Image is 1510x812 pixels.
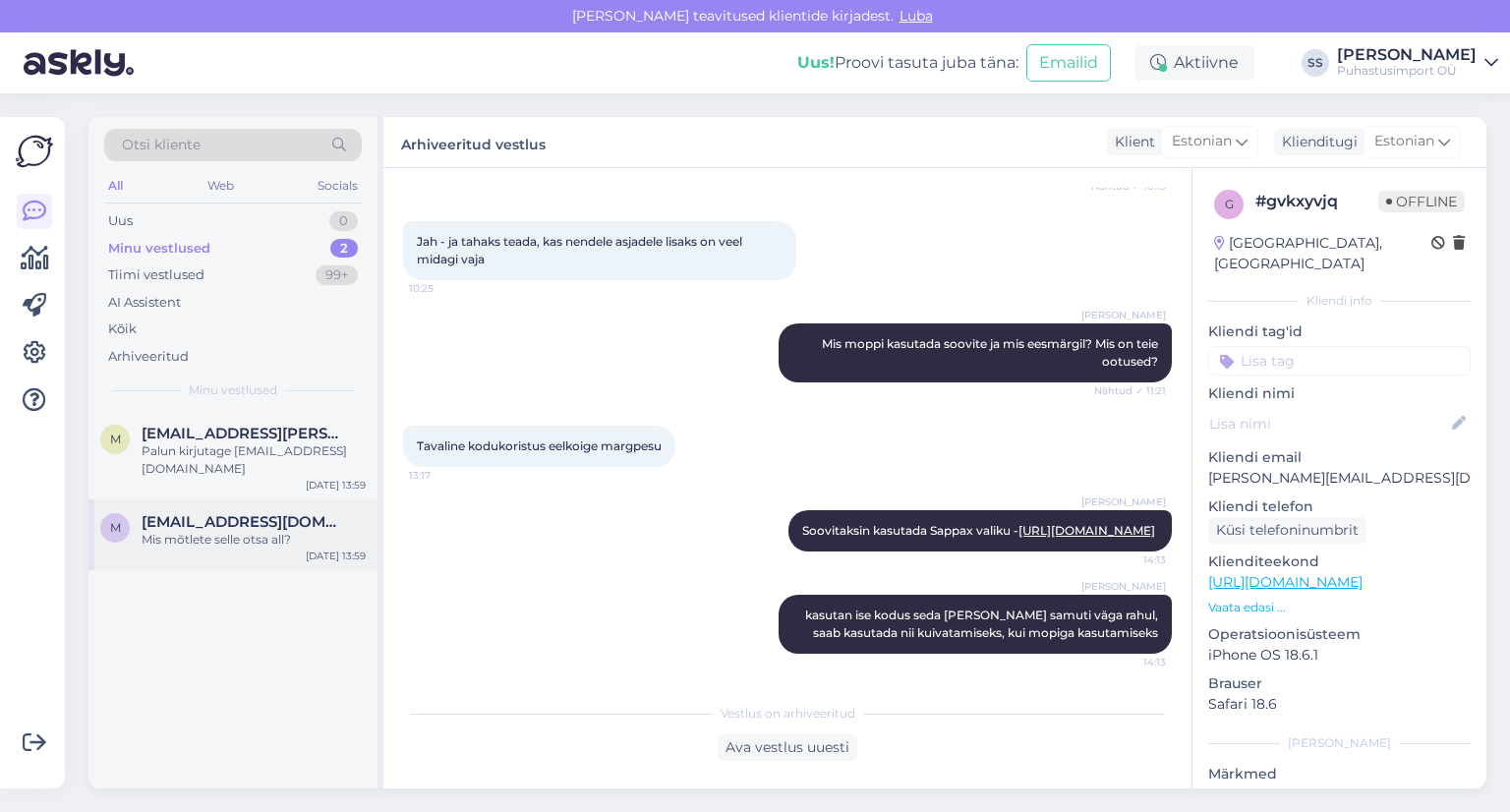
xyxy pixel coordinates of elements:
div: Küsi telefoninumbrit [1208,517,1366,544]
span: Jah - ja tahaks teada, kas nendele asjadele lisaks on veel midagi vaja [417,234,745,266]
div: Kõik [108,319,137,339]
div: Mis mõtlete selle otsa all? [142,531,366,549]
div: [PERSON_NAME] [1337,47,1477,63]
div: Tiimi vestlused [108,265,204,285]
div: 0 [329,211,358,231]
span: 14:13 [1092,655,1166,669]
span: 13:17 [409,468,483,483]
span: 14:13 [1092,552,1166,567]
span: Nähtud ✓ 11:21 [1092,383,1166,398]
div: 2 [330,239,358,259]
span: Estonian [1374,131,1434,152]
span: [PERSON_NAME] [1081,579,1166,594]
p: Safari 18.6 [1208,694,1471,715]
input: Lisa nimi [1209,413,1448,435]
p: Vaata edasi ... [1208,599,1471,616]
p: Brauser [1208,673,1471,694]
span: Tavaline kodukoristus eelkoige margpesu [417,438,662,453]
div: Arhiveeritud [108,347,189,367]
div: Klienditugi [1274,132,1358,152]
img: Askly Logo [16,133,53,170]
p: Kliendi tag'id [1208,321,1471,342]
span: Soovitaksin kasutada Sappax valiku - [802,523,1158,538]
a: [URL][DOMAIN_NAME] [1018,523,1155,538]
span: kasutan ise kodus seda [PERSON_NAME] samuti väga rahul, saab kasutada nii kuivatamiseks, kui mopi... [805,608,1161,640]
span: Offline [1378,191,1465,212]
div: Puhastusimport OÜ [1337,63,1477,79]
div: Palun kirjutage [EMAIL_ADDRESS][DOMAIN_NAME] [142,442,366,478]
p: Klienditeekond [1208,551,1471,572]
span: m [110,520,121,535]
div: SS [1302,49,1329,77]
span: Mis moppi kasutada soovite ja mis eesmärgil? Mis on teie ootused? [822,336,1161,369]
span: Estonian [1172,131,1232,152]
span: [PERSON_NAME] [1081,494,1166,509]
p: Operatsioonisüsteem [1208,624,1471,645]
span: m [110,432,121,446]
label: Arhiveeritud vestlus [401,129,546,155]
a: [URL][DOMAIN_NAME] [1208,573,1363,591]
span: marika.linholm@gmail.com [142,425,346,442]
p: Märkmed [1208,764,1471,784]
span: 10:25 [409,281,483,296]
div: Web [203,173,238,199]
button: Emailid [1026,44,1111,82]
p: Kliendi telefon [1208,496,1471,517]
span: [PERSON_NAME] [1081,308,1166,322]
div: Minu vestlused [108,239,210,259]
div: Socials [314,173,362,199]
div: Uus [108,211,133,231]
div: [DATE] 13:59 [306,549,366,563]
div: # gvkxyvjq [1255,190,1378,213]
div: [DATE] 13:59 [306,478,366,493]
div: Ava vestlus uuesti [718,734,857,761]
p: [PERSON_NAME][EMAIL_ADDRESS][DOMAIN_NAME] [1208,468,1471,489]
div: AI Assistent [108,293,181,313]
div: Klient [1107,132,1155,152]
span: g [1225,197,1234,211]
p: Kliendi email [1208,447,1471,468]
span: mo.laurits@gmail.com [142,513,346,531]
div: All [104,173,127,199]
p: iPhone OS 18.6.1 [1208,645,1471,666]
div: [GEOGRAPHIC_DATA], [GEOGRAPHIC_DATA] [1214,233,1431,274]
span: Vestlus on arhiveeritud [721,705,855,723]
span: Minu vestlused [189,381,277,399]
a: [PERSON_NAME]Puhastusimport OÜ [1337,47,1498,79]
b: Uus! [797,53,835,72]
span: Otsi kliente [122,135,201,155]
input: Lisa tag [1208,346,1471,376]
div: Kliendi info [1208,292,1471,310]
div: 99+ [316,265,358,285]
div: Aktiivne [1134,45,1254,81]
span: Luba [894,7,939,25]
div: Proovi tasuta juba täna: [797,51,1018,75]
div: [PERSON_NAME] [1208,734,1471,752]
p: Kliendi nimi [1208,383,1471,404]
